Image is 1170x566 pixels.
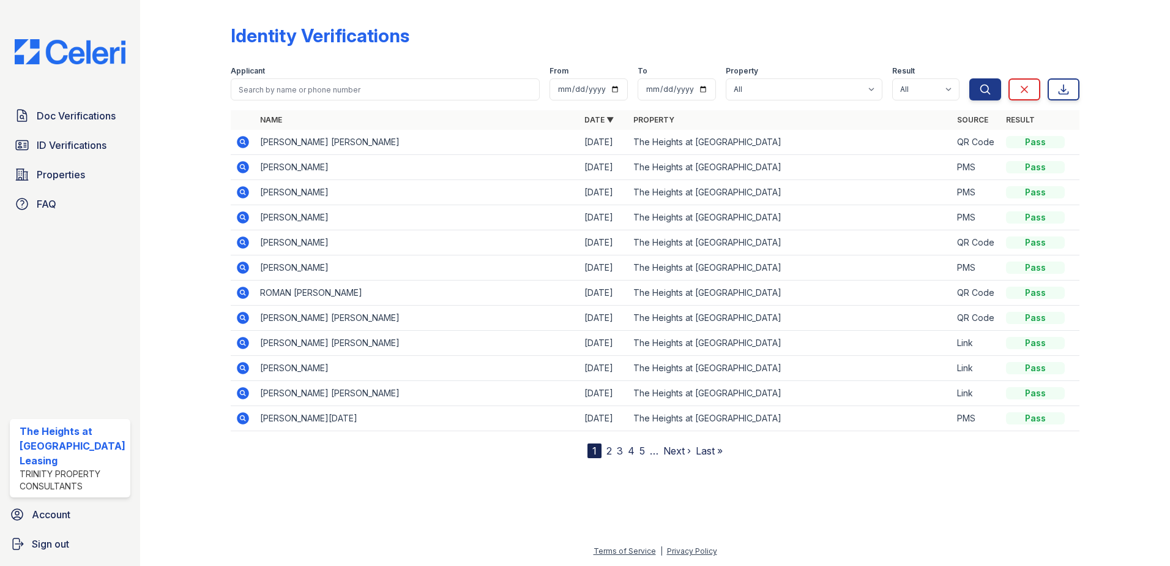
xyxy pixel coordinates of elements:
[5,39,135,64] img: CE_Logo_Blue-a8612792a0a2168367f1c8372b55b34899dd931a85d93a1a3d3e32e68fde9ad4.png
[1006,337,1065,349] div: Pass
[628,445,635,457] a: 4
[579,306,628,331] td: [DATE]
[952,255,1001,281] td: PMS
[255,331,579,356] td: [PERSON_NAME] [PERSON_NAME]
[255,180,579,205] td: [PERSON_NAME]
[628,255,953,281] td: The Heights at [GEOGRAPHIC_DATA]
[952,180,1001,205] td: PMS
[255,306,579,331] td: [PERSON_NAME] [PERSON_NAME]
[1006,186,1065,198] div: Pass
[255,255,579,281] td: [PERSON_NAME]
[5,502,135,527] a: Account
[579,230,628,255] td: [DATE]
[255,205,579,230] td: [PERSON_NAME]
[37,197,56,211] span: FAQ
[663,445,691,457] a: Next ›
[10,162,130,187] a: Properties
[5,532,135,556] a: Sign out
[952,130,1001,155] td: QR Code
[952,306,1001,331] td: QR Code
[579,205,628,230] td: [DATE]
[628,130,953,155] td: The Heights at [GEOGRAPHIC_DATA]
[952,381,1001,406] td: Link
[550,66,568,76] label: From
[37,138,106,153] span: ID Verifications
[957,115,988,124] a: Source
[667,546,717,556] a: Privacy Policy
[617,445,623,457] a: 3
[952,230,1001,255] td: QR Code
[1006,236,1065,249] div: Pass
[638,66,647,76] label: To
[606,445,612,457] a: 2
[255,406,579,431] td: [PERSON_NAME][DATE]
[255,281,579,306] td: ROMAN [PERSON_NAME]
[37,108,116,123] span: Doc Verifications
[633,115,674,124] a: Property
[952,331,1001,356] td: Link
[628,306,953,331] td: The Heights at [GEOGRAPHIC_DATA]
[628,381,953,406] td: The Heights at [GEOGRAPHIC_DATA]
[579,356,628,381] td: [DATE]
[255,356,579,381] td: [PERSON_NAME]
[579,130,628,155] td: [DATE]
[952,281,1001,306] td: QR Code
[584,115,614,124] a: Date ▼
[255,155,579,180] td: [PERSON_NAME]
[579,331,628,356] td: [DATE]
[231,25,409,47] div: Identity Verifications
[20,424,125,468] div: The Heights at [GEOGRAPHIC_DATA] Leasing
[952,205,1001,230] td: PMS
[260,115,282,124] a: Name
[20,468,125,492] div: Trinity Property Consultants
[579,406,628,431] td: [DATE]
[1006,387,1065,399] div: Pass
[1006,412,1065,424] div: Pass
[10,133,130,157] a: ID Verifications
[579,281,628,306] td: [DATE]
[1006,262,1065,274] div: Pass
[1006,287,1065,299] div: Pass
[579,255,628,281] td: [DATE]
[255,381,579,406] td: [PERSON_NAME] [PERSON_NAME]
[579,155,628,180] td: [DATE]
[628,230,953,255] td: The Heights at [GEOGRAPHIC_DATA]
[587,443,602,458] div: 1
[628,155,953,180] td: The Heights at [GEOGRAPHIC_DATA]
[32,537,69,551] span: Sign out
[639,445,645,457] a: 5
[37,167,85,182] span: Properties
[952,406,1001,431] td: PMS
[952,356,1001,381] td: Link
[1006,161,1065,173] div: Pass
[10,104,130,128] a: Doc Verifications
[628,356,953,381] td: The Heights at [GEOGRAPHIC_DATA]
[628,281,953,306] td: The Heights at [GEOGRAPHIC_DATA]
[579,180,628,205] td: [DATE]
[1006,312,1065,324] div: Pass
[231,78,540,100] input: Search by name or phone number
[952,155,1001,180] td: PMS
[1006,362,1065,374] div: Pass
[696,445,723,457] a: Last »
[660,546,663,556] div: |
[10,192,130,216] a: FAQ
[255,130,579,155] td: [PERSON_NAME] [PERSON_NAME]
[628,180,953,205] td: The Heights at [GEOGRAPHIC_DATA]
[892,66,915,76] label: Result
[628,331,953,356] td: The Heights at [GEOGRAPHIC_DATA]
[32,507,70,522] span: Account
[1006,115,1035,124] a: Result
[231,66,265,76] label: Applicant
[650,443,658,458] span: …
[726,66,758,76] label: Property
[1006,136,1065,148] div: Pass
[255,230,579,255] td: [PERSON_NAME]
[594,546,656,556] a: Terms of Service
[628,406,953,431] td: The Heights at [GEOGRAPHIC_DATA]
[579,381,628,406] td: [DATE]
[1006,211,1065,224] div: Pass
[628,205,953,230] td: The Heights at [GEOGRAPHIC_DATA]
